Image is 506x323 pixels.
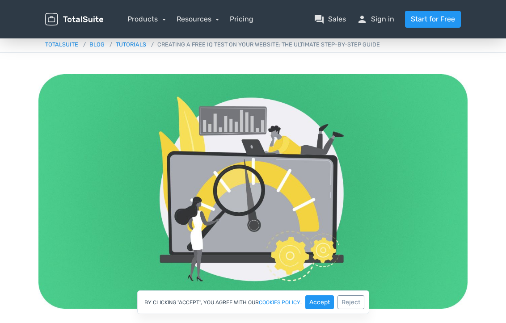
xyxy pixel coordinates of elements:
[405,11,461,28] a: Start for Free
[230,14,253,25] a: Pricing
[127,15,166,23] a: Products
[357,14,394,25] a: personSign in
[314,14,346,25] a: question_answerSales
[305,295,334,309] button: Accept
[177,15,219,23] a: Resources
[137,290,369,314] div: By clicking "Accept", you agree with our .
[357,14,367,25] span: person
[148,41,380,48] span: Creating a Free IQ Test on Your Website: The Ultimate Step-by-Step Guide
[337,295,364,309] button: Reject
[314,14,325,25] span: question_answer
[106,41,146,48] a: Tutorials
[45,41,78,48] a: TotalSuite
[80,41,105,48] a: Blog
[259,300,300,305] a: cookies policy
[38,74,468,309] img: Creating a Free IQ Test on Your Website: The Ultimate Step-by-Step Guide
[45,13,103,25] img: TotalSuite for WordPress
